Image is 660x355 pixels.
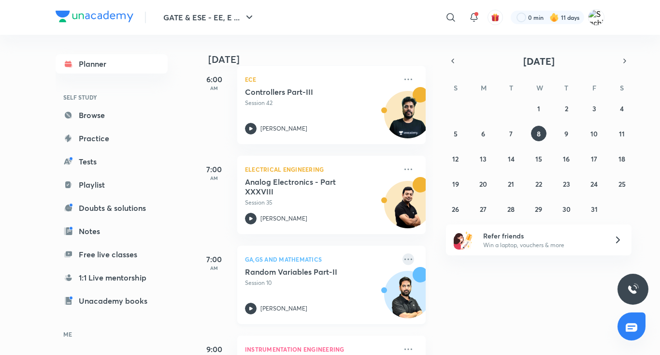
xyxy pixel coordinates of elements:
p: AM [195,175,233,181]
button: October 30, 2025 [559,201,574,217]
h5: Random Variables Part-II [245,267,365,277]
abbr: Monday [481,83,487,92]
abbr: October 6, 2025 [481,129,485,138]
button: October 5, 2025 [448,126,463,141]
img: Sachin Sonkar [588,9,604,26]
abbr: October 22, 2025 [535,179,542,189]
abbr: Saturday [620,83,624,92]
p: ECE [245,74,397,85]
button: October 6, 2025 [475,126,491,141]
h5: 7:00 [195,163,233,175]
abbr: Friday [592,83,596,92]
button: October 19, 2025 [448,176,463,192]
button: October 20, 2025 [475,176,491,192]
abbr: October 13, 2025 [480,154,487,163]
abbr: October 4, 2025 [620,104,624,113]
button: October 3, 2025 [587,101,602,116]
span: [DATE] [523,55,555,68]
abbr: October 14, 2025 [508,154,515,163]
img: ttu [627,283,639,295]
a: Playlist [56,175,168,194]
img: avatar [491,13,500,22]
a: Company Logo [56,11,133,25]
abbr: October 25, 2025 [618,179,626,189]
button: October 7, 2025 [503,126,519,141]
h5: 7:00 [195,253,233,265]
p: [PERSON_NAME] [260,124,307,133]
abbr: October 17, 2025 [591,154,597,163]
button: October 11, 2025 [614,126,630,141]
a: Practice [56,129,168,148]
a: Free live classes [56,245,168,264]
button: October 12, 2025 [448,151,463,166]
p: Win a laptop, vouchers & more [483,241,602,250]
abbr: October 15, 2025 [535,154,542,163]
abbr: October 23, 2025 [563,179,570,189]
button: October 21, 2025 [503,176,519,192]
abbr: October 29, 2025 [535,205,542,214]
abbr: October 27, 2025 [480,205,487,214]
img: Company Logo [56,11,133,22]
p: AM [195,265,233,271]
abbr: October 3, 2025 [592,104,596,113]
p: Session 35 [245,198,397,207]
a: Notes [56,222,168,241]
abbr: October 5, 2025 [454,129,458,138]
h5: 9:00 [195,343,233,355]
button: October 1, 2025 [531,101,546,116]
img: Avatar [385,96,431,143]
a: Tests [56,152,168,171]
abbr: Thursday [564,83,568,92]
button: October 10, 2025 [587,126,602,141]
abbr: October 9, 2025 [564,129,568,138]
abbr: Wednesday [536,83,543,92]
abbr: October 24, 2025 [590,179,598,189]
abbr: October 31, 2025 [591,205,598,214]
button: avatar [488,10,503,25]
button: October 26, 2025 [448,201,463,217]
p: Electrical Engineering [245,163,397,175]
abbr: October 30, 2025 [562,205,571,214]
button: October 23, 2025 [559,176,574,192]
abbr: Tuesday [509,83,513,92]
abbr: Sunday [454,83,458,92]
p: [PERSON_NAME] [260,214,307,223]
abbr: October 28, 2025 [507,205,515,214]
p: Instrumentation Engineering [245,343,397,355]
abbr: October 1, 2025 [537,104,540,113]
img: streak [549,13,559,22]
abbr: October 10, 2025 [590,129,598,138]
a: Doubts & solutions [56,198,168,218]
button: October 16, 2025 [559,151,574,166]
a: Planner [56,54,168,74]
a: Unacademy books [56,291,168,311]
a: 1:1 Live mentorship [56,268,168,287]
button: October 13, 2025 [475,151,491,166]
abbr: October 8, 2025 [537,129,541,138]
h6: ME [56,326,168,342]
abbr: October 18, 2025 [618,154,625,163]
button: October 25, 2025 [614,176,630,192]
p: Session 10 [245,279,397,287]
abbr: October 2, 2025 [565,104,568,113]
button: October 18, 2025 [614,151,630,166]
img: Avatar [385,186,431,233]
h5: Controllers Part-III [245,87,365,97]
abbr: October 19, 2025 [452,179,459,189]
button: October 31, 2025 [587,201,602,217]
h5: Analog Electronics - Part XXXVIII [245,177,365,196]
button: October 29, 2025 [531,201,546,217]
button: GATE & ESE - EE, E ... [158,8,261,27]
abbr: October 21, 2025 [508,179,514,189]
button: October 28, 2025 [503,201,519,217]
button: October 4, 2025 [614,101,630,116]
p: AM [195,85,233,91]
h6: SELF STUDY [56,89,168,105]
button: October 2, 2025 [559,101,574,116]
button: October 17, 2025 [587,151,602,166]
abbr: October 7, 2025 [509,129,513,138]
p: Session 42 [245,99,397,107]
button: October 22, 2025 [531,176,546,192]
h6: Refer friends [483,231,602,241]
img: referral [454,230,473,250]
